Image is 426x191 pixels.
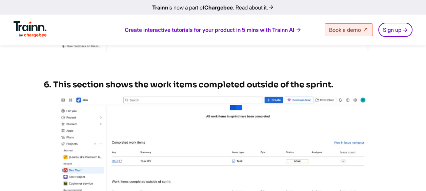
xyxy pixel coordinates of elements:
[204,4,233,11] b: Chargebee
[125,26,294,34] span: Create interactive tutorials for your product in 5 mins with Trainn AI
[392,158,426,191] iframe: Chat Widget
[125,26,302,34] a: Create interactive tutorials for your product in 5 mins with Trainn AI
[329,26,361,33] span: Book a demo
[152,4,168,11] b: Trainn
[378,23,412,37] a: Sign up →
[14,21,47,38] img: Trainn Logo
[44,79,383,91] h3: 6. This section shows the work items completed outside of the sprint.
[325,23,373,36] a: Book a demo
